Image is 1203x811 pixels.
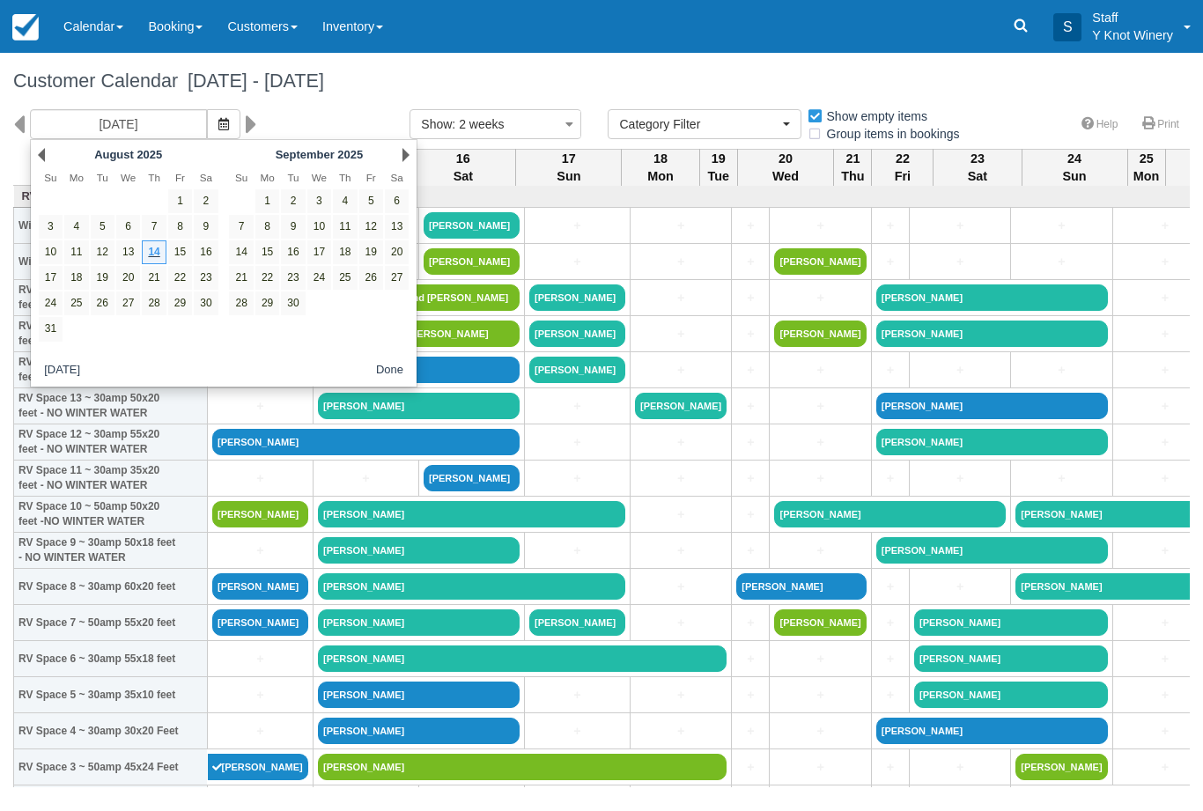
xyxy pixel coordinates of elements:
[39,317,63,341] a: 31
[914,469,1006,488] a: +
[212,650,308,668] a: +
[385,189,409,213] a: 6
[608,109,801,139] button: Category Filter
[736,542,764,560] a: +
[635,361,727,380] a: +
[529,217,625,235] a: +
[914,682,1108,708] a: [PERSON_NAME]
[385,266,409,290] a: 27
[774,248,866,275] a: [PERSON_NAME]
[64,215,88,239] a: 4
[64,266,88,290] a: 18
[318,537,520,564] a: [PERSON_NAME]
[529,609,625,636] a: [PERSON_NAME]
[39,291,63,315] a: 24
[876,718,1108,744] a: [PERSON_NAME]
[276,148,335,161] span: September
[229,215,253,239] a: 7
[807,127,974,139] span: Group items in bookings
[635,722,727,741] a: +
[736,361,764,380] a: +
[14,533,208,569] th: RV Space 9 ~ 30amp 50x18 feet - NO WINTER WATER
[619,115,779,133] span: Category Filter
[876,686,904,704] a: +
[208,754,309,780] a: [PERSON_NAME]
[14,280,208,316] th: RV Space 16 ~ 30amp 50x20 feet - NO WINTER WATER
[14,713,208,749] th: RV Space 4 ~ 30amp 30x20 Feet
[876,361,904,380] a: +
[14,424,208,461] th: RV Space 12 ~ 30amp 55x20 feet - NO WINTER WATER
[194,240,218,264] a: 16
[337,148,363,161] span: 2025
[635,542,727,560] a: +
[318,718,520,744] a: [PERSON_NAME]
[229,266,253,290] a: 21
[287,172,299,183] span: Tuesday
[235,172,247,183] span: Sunday
[529,321,625,347] a: [PERSON_NAME]
[369,360,410,382] button: Done
[307,266,331,290] a: 24
[14,641,208,677] th: RV Space 6 ~ 30amp 55x18 feet
[635,686,727,704] a: +
[914,758,1006,777] a: +
[876,469,904,488] a: +
[635,469,727,488] a: +
[736,469,764,488] a: +
[1022,149,1127,186] th: 24 Sun
[807,121,971,147] label: Group items in bookings
[37,360,86,382] button: [DATE]
[359,240,383,264] a: 19
[914,361,1006,380] a: +
[807,109,941,122] span: Show empty items
[876,650,904,668] a: +
[774,469,866,488] a: +
[194,266,218,290] a: 23
[318,754,727,780] a: [PERSON_NAME]
[38,148,45,162] a: Prev
[876,284,1108,311] a: [PERSON_NAME]
[736,722,764,741] a: +
[424,248,520,275] a: [PERSON_NAME]
[64,240,88,264] a: 11
[736,573,866,600] a: [PERSON_NAME]
[91,240,114,264] a: 12
[307,215,331,239] a: 10
[774,397,866,416] a: +
[529,722,625,741] a: +
[318,284,520,311] a: [PERSON_NAME] and [PERSON_NAME]
[876,578,904,596] a: +
[359,189,383,213] a: 5
[333,266,357,290] a: 25
[333,215,357,239] a: 11
[872,149,934,186] th: 22 Fri
[194,215,218,239] a: 9
[318,321,520,347] a: [PERSON_NAME] [PERSON_NAME]
[168,189,192,213] a: 1
[307,240,331,264] a: 17
[142,266,166,290] a: 21
[736,217,764,235] a: +
[255,240,279,264] a: 15
[774,722,866,741] a: +
[1132,112,1190,137] a: Print
[876,429,1108,455] a: [PERSON_NAME]
[452,117,504,131] span: : 2 weeks
[529,397,625,416] a: +
[318,609,520,636] a: [PERSON_NAME]
[914,253,1006,271] a: +
[339,172,351,183] span: Thursday
[116,215,140,239] a: 6
[876,393,1108,419] a: [PERSON_NAME]
[529,433,625,452] a: +
[318,501,625,527] a: [PERSON_NAME]
[14,605,208,641] th: RV Space 7 ~ 50amp 55x20 feet
[1015,253,1107,271] a: +
[194,189,218,213] a: 2
[736,289,764,307] a: +
[142,240,166,264] a: 14
[774,289,866,307] a: +
[178,70,324,92] span: [DATE] - [DATE]
[914,578,1006,596] a: +
[391,172,403,183] span: Saturday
